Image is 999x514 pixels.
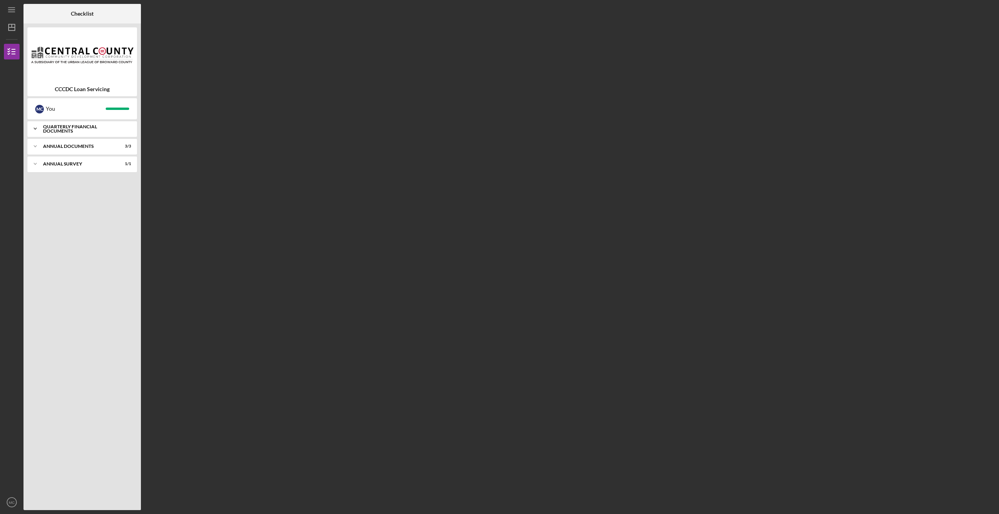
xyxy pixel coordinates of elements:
div: Quarterly Financial Documents [43,124,127,133]
div: 3 / 3 [117,144,131,149]
text: MC [9,500,15,505]
button: MC [4,494,20,510]
img: Product logo [27,31,137,78]
div: Annual Survey [43,162,112,166]
div: M C [35,105,44,113]
div: 1 / 1 [117,162,131,166]
div: You [46,102,106,115]
b: CCCDC Loan Servicing [55,86,110,92]
div: Annual Documents [43,144,112,149]
b: Checklist [71,11,94,17]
